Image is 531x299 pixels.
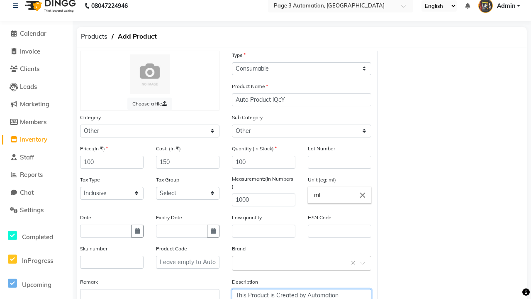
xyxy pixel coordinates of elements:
[308,214,331,221] label: HSN Code
[308,145,335,152] label: Lot Number
[20,65,39,73] span: Clients
[20,153,34,161] span: Staff
[80,278,98,286] label: Remark
[2,135,71,145] a: Inventory
[80,245,107,252] label: Sku number
[80,176,100,184] label: Tax Type
[232,51,246,59] label: Type
[80,214,91,221] label: Date
[232,145,277,152] label: Quantity (In Stock)
[20,83,37,91] span: Leads
[2,64,71,74] a: Clients
[80,145,108,152] label: Price:(In ₹)
[232,278,258,286] label: Description
[497,2,515,10] span: Admin
[156,145,181,152] label: Cost: (In ₹)
[20,171,43,179] span: Reports
[2,170,71,180] a: Reports
[2,153,71,162] a: Staff
[2,82,71,92] a: Leads
[130,54,170,94] img: Cinque Terre
[2,100,71,109] a: Marketing
[2,47,71,56] a: Invoice
[2,29,71,39] a: Calendar
[22,233,53,241] span: Completed
[232,214,262,221] label: Low quantity
[156,214,182,221] label: Expiry Date
[2,118,71,127] a: Members
[20,189,34,196] span: Chat
[351,259,358,267] span: Clear all
[156,245,187,252] label: Product Code
[232,245,246,252] label: Brand
[20,100,49,108] span: Marketing
[20,118,46,126] span: Members
[20,135,47,143] span: Inventory
[22,281,51,289] span: Upcoming
[232,114,263,121] label: Sub Category
[20,206,44,214] span: Settings
[2,188,71,198] a: Chat
[77,29,112,44] span: Products
[308,176,336,184] label: Unit:(eg: ml)
[114,29,161,44] span: Add Product
[156,176,179,184] label: Tax Group
[232,175,295,190] label: Measurement:(In Numbers )
[2,206,71,215] a: Settings
[156,256,219,269] input: Leave empty to Autogenerate
[232,83,268,90] label: Product Name
[22,257,53,265] span: InProgress
[358,191,367,200] i: Close
[20,47,40,55] span: Invoice
[20,29,46,37] span: Calendar
[80,114,101,121] label: Category
[127,98,172,110] label: Choose a file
